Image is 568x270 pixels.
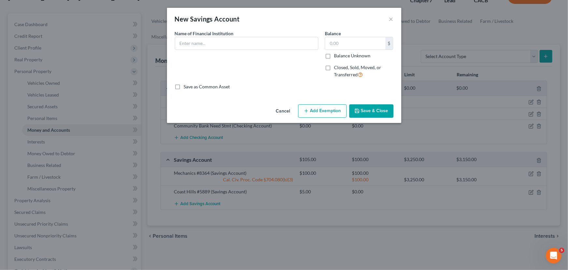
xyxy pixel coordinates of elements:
[334,52,370,59] label: Balance Unknown
[271,105,296,118] button: Cancel
[546,248,561,263] iframe: Intercom live chat
[175,31,234,36] span: Name of Financial Institution
[334,65,381,77] span: Closed, Sold, Moved, or Transferred
[175,14,240,23] div: New Savings Account
[175,37,318,50] input: Enter name...
[559,248,564,253] span: 5
[325,37,385,50] input: 0.00
[298,104,347,118] button: Add Exemption
[184,83,230,90] label: Save as Common Asset
[325,30,341,37] label: Balance
[385,37,393,50] div: $
[389,15,394,23] button: ×
[349,104,394,118] button: Save & Close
